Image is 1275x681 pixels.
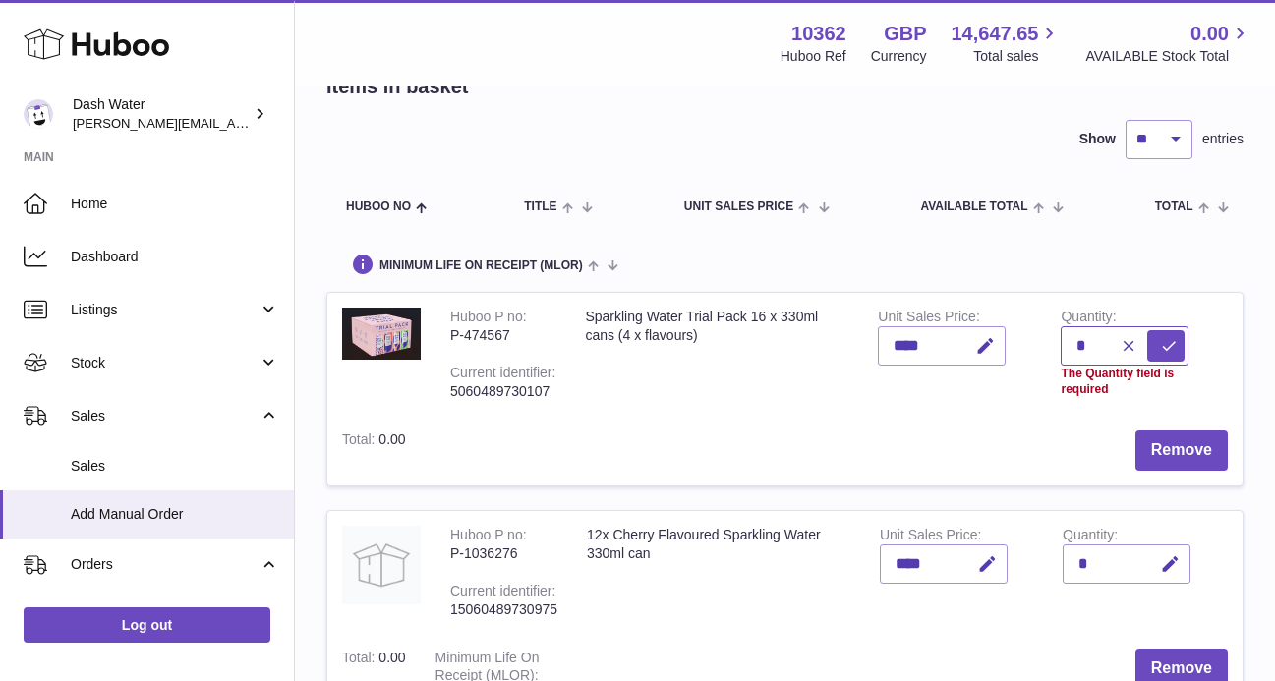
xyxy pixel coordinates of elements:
[880,527,981,547] label: Unit Sales Price
[1190,21,1229,47] span: 0.00
[450,309,527,329] div: Huboo P no
[71,195,279,213] span: Home
[1085,47,1251,66] span: AVAILABLE Stock Total
[1202,130,1244,148] span: entries
[684,200,793,213] span: Unit Sales Price
[951,21,1061,66] a: 14,647.65 Total sales
[781,47,846,66] div: Huboo Ref
[24,99,53,129] img: james@dash-water.com
[570,293,863,416] td: Sparkling Water Trial Pack 16 x 330ml cans (4 x flavours)
[791,21,846,47] strong: 10362
[450,382,555,401] div: 5060489730107
[884,21,926,47] strong: GBP
[878,309,979,329] label: Unit Sales Price
[524,200,556,213] span: Title
[1155,200,1193,213] span: Total
[71,555,259,574] span: Orders
[450,527,527,547] div: Huboo P no
[71,354,259,372] span: Stock
[326,74,469,100] h2: Items in basket
[346,200,411,213] span: Huboo no
[1061,309,1116,329] label: Quantity
[342,650,378,670] label: Total
[450,365,555,385] div: Current identifier
[342,431,378,452] label: Total
[71,301,259,319] span: Listings
[920,200,1027,213] span: AVAILABLE Total
[71,505,279,524] span: Add Manual Order
[379,259,583,272] span: Minimum Life On Receipt (MLOR)
[450,583,555,603] div: Current identifier
[1085,21,1251,66] a: 0.00 AVAILABLE Stock Total
[71,248,279,266] span: Dashboard
[1135,430,1228,471] button: Remove
[1079,130,1116,148] label: Show
[450,600,557,619] div: 15060489730975
[450,544,557,563] div: P-1036276
[951,21,1038,47] span: 14,647.65
[450,326,555,345] div: P-474567
[73,95,250,133] div: Dash Water
[1061,366,1188,397] div: The Quantity field is required
[71,457,279,476] span: Sales
[378,431,405,447] span: 0.00
[342,308,421,360] img: Sparkling Water Trial Pack 16 x 330ml cans (4 x flavours)
[378,650,405,665] span: 0.00
[342,526,421,604] img: 12x Cherry Flavoured Sparkling Water 330ml can
[71,407,259,426] span: Sales
[24,607,270,643] a: Log out
[1063,527,1118,547] label: Quantity
[572,511,865,633] td: 12x Cherry Flavoured Sparkling Water 330ml can
[973,47,1061,66] span: Total sales
[871,47,927,66] div: Currency
[73,115,394,131] span: [PERSON_NAME][EMAIL_ADDRESS][DOMAIN_NAME]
